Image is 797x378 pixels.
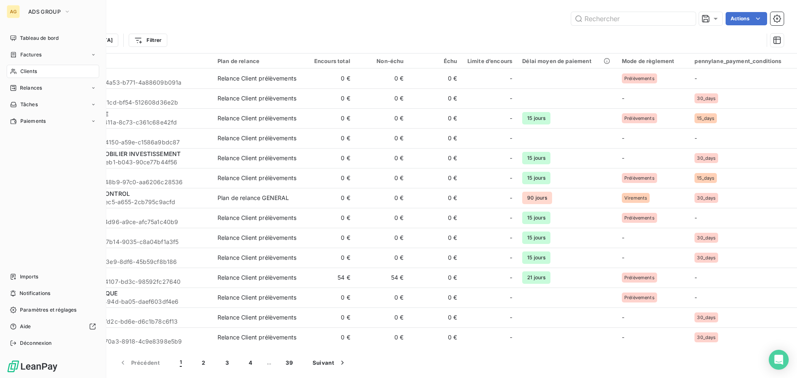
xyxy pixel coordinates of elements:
[694,134,697,141] span: -
[408,208,462,228] td: 0 €
[408,268,462,288] td: 0 €
[360,58,404,64] div: Non-échu
[510,114,512,122] span: -
[20,51,42,59] span: Factures
[510,254,512,262] span: -
[697,195,716,200] span: 30_days
[624,116,655,121] span: Prélèvements
[694,58,792,64] div: pennylane_payment_conditions
[218,293,296,302] div: Relance Client prélèvements
[355,228,409,248] td: 0 €
[355,288,409,307] td: 0 €
[57,78,208,87] span: 983dfbab-5d0b-4a53-b771-4a88609b091a
[302,228,355,248] td: 0 €
[20,306,76,314] span: Paramètres et réglages
[510,194,512,202] span: -
[57,198,208,206] span: f1757d5f-e886-4ec5-a655-2cb795c9acfd
[622,234,624,241] span: -
[355,188,409,208] td: 0 €
[20,117,46,125] span: Paiements
[408,128,462,148] td: 0 €
[622,154,624,161] span: -
[109,354,170,371] button: Précédent
[218,154,296,162] div: Relance Client prélèvements
[57,150,181,157] span: 6EME SENS IMMOBILIER INVESTISSEMENT
[20,68,37,75] span: Clients
[302,148,355,168] td: 0 €
[624,295,655,300] span: Prélèvements
[355,327,409,347] td: 0 €
[726,12,767,25] button: Actions
[510,293,512,302] span: -
[408,288,462,307] td: 0 €
[218,313,296,322] div: Relance Client prélèvements
[57,258,208,266] span: 0196a581-cc1b-73e9-8df6-45b59cf8b186
[20,323,31,330] span: Aide
[218,58,297,64] div: Plan de relance
[57,98,208,107] span: 0196a580-ef2c-71cd-bf54-512608d36e2b
[522,172,550,184] span: 15 jours
[355,68,409,88] td: 0 €
[57,138,208,146] span: 192130bb-b8c4-4150-a59e-c1586a9bdc87
[215,354,239,371] button: 3
[7,98,99,111] a: Tâches
[20,273,38,280] span: Imports
[129,34,167,47] button: Filtrer
[697,315,716,320] span: 30_days
[192,354,215,371] button: 2
[355,108,409,128] td: 0 €
[57,158,208,166] span: 0196a57c-ed6f-7eb1-b043-90ce77b44f56
[694,294,697,301] span: -
[522,152,550,164] span: 15 jours
[522,232,550,244] span: 15 jours
[510,273,512,282] span: -
[7,115,99,128] a: Paiements
[355,168,409,188] td: 0 €
[622,314,624,321] span: -
[57,238,208,246] span: 0196c486-4564-7b14-9035-c8a04bf1a3f5
[408,148,462,168] td: 0 €
[510,214,512,222] span: -
[408,307,462,327] td: 0 €
[57,118,208,127] span: eae87659-ee21-411a-8c73-c361c68e42fd
[697,96,716,101] span: 30_days
[510,154,512,162] span: -
[218,194,289,202] div: Plan de relance GENERAL
[218,214,296,222] div: Relance Client prélèvements
[20,101,38,108] span: Tâches
[522,58,612,64] div: Délai moyen de paiement
[522,112,550,124] span: 15 jours
[697,335,716,340] span: 30_days
[262,356,276,369] span: …
[28,8,61,15] span: ADS GROUP
[218,134,296,142] div: Relance Client prélèvements
[20,84,42,92] span: Relances
[57,298,208,306] span: 64bad1c7-ac61-494d-ba05-daef603df4e6
[239,354,262,371] button: 4
[276,354,303,371] button: 39
[302,108,355,128] td: 0 €
[302,307,355,327] td: 0 €
[355,88,409,108] td: 0 €
[7,32,99,45] a: Tableau de bord
[355,128,409,148] td: 0 €
[408,88,462,108] td: 0 €
[408,228,462,248] td: 0 €
[218,174,296,182] div: Relance Client prélèvements
[355,208,409,228] td: 0 €
[522,271,550,284] span: 21 jours
[7,81,99,95] a: Relances
[218,333,296,341] div: Relance Client prélèvements
[408,168,462,188] td: 0 €
[57,178,208,186] span: 39c4c687-2fe4-48b9-97c0-aa6206c28536
[694,274,697,281] span: -
[7,303,99,317] a: Paramètres et réglages
[697,255,716,260] span: 30_days
[57,317,208,326] span: 0196a59b-b79f-7d2c-bd6e-d6c1b78c6f13
[522,212,550,224] span: 15 jours
[302,248,355,268] td: 0 €
[697,156,716,161] span: 30_days
[170,354,192,371] button: 1
[622,254,624,261] span: -
[769,350,789,370] div: Open Intercom Messenger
